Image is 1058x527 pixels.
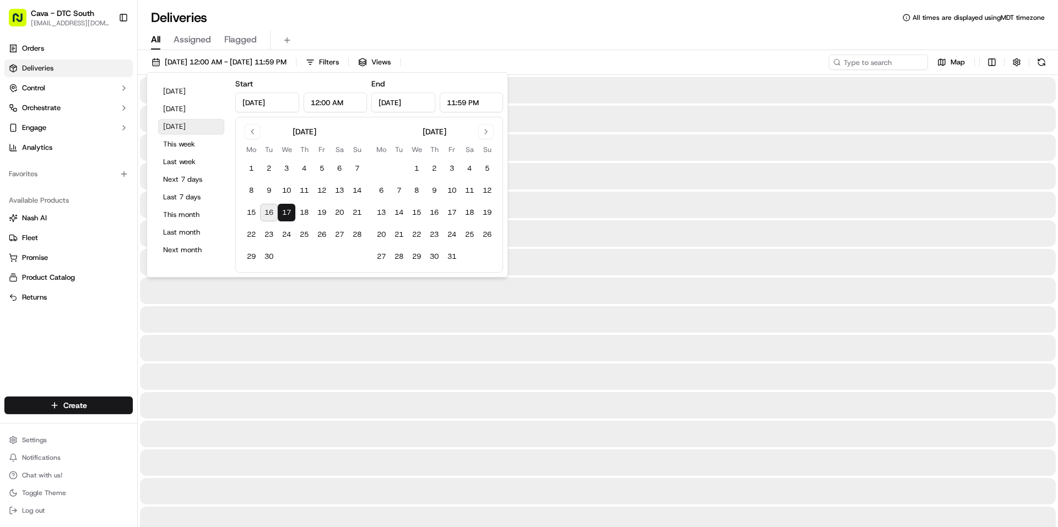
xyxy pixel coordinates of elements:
div: Favorites [4,165,133,183]
span: • [71,200,75,209]
button: 7 [390,182,408,199]
button: Product Catalog [4,269,133,286]
button: This month [158,207,224,222]
button: Last 7 days [158,189,224,205]
th: Tuesday [390,144,408,155]
button: 17 [443,204,461,221]
button: 24 [443,226,461,243]
button: 14 [390,204,408,221]
th: Sunday [348,144,366,155]
button: 31 [443,248,461,265]
span: Pylon [110,273,133,281]
span: Chat with us! [22,471,62,480]
a: Deliveries [4,59,133,77]
a: Product Catalog [9,273,128,282]
button: [DATE] [158,101,224,117]
button: 7 [348,160,366,177]
img: 1736555255976-a54dd68f-1ca7-489b-9aae-adbdc363a1c4 [11,105,31,125]
button: 4 [461,160,478,177]
div: 💻 [93,247,102,256]
span: Orchestrate [22,103,61,113]
img: Nash [11,11,33,33]
span: Settings [22,436,47,444]
button: 18 [461,204,478,221]
button: 19 [313,204,331,221]
button: Map [932,55,970,70]
a: Returns [9,292,128,302]
button: This week [158,137,224,152]
button: 24 [278,226,295,243]
button: Settings [4,432,133,448]
span: API Documentation [104,246,177,257]
button: Next 7 days [158,172,224,187]
button: 1 [408,160,425,177]
button: 18 [295,204,313,221]
button: 13 [331,182,348,199]
button: 3 [443,160,461,177]
button: 12 [313,182,331,199]
button: 17 [278,204,295,221]
button: 19 [478,204,496,221]
button: 22 [242,226,260,243]
span: [PERSON_NAME] [34,171,89,180]
th: Thursday [295,144,313,155]
button: Go to next month [478,124,494,139]
button: 28 [348,226,366,243]
button: Notifications [4,450,133,465]
button: 20 [373,226,390,243]
button: Nash AI [4,209,133,227]
th: Wednesday [408,144,425,155]
h1: Deliveries [151,9,207,26]
button: 11 [295,182,313,199]
button: 6 [373,182,390,199]
button: 9 [425,182,443,199]
img: 5e9a9d7314ff4150bce227a61376b483.jpg [23,105,43,125]
button: 4 [295,160,313,177]
a: Powered byPylon [78,273,133,281]
button: Start new chat [187,108,201,122]
span: Nash AI [22,213,47,223]
th: Saturday [461,144,478,155]
button: [DATE] [158,119,224,134]
div: [DATE] [293,126,316,137]
th: Tuesday [260,144,278,155]
button: Log out [4,503,133,518]
button: 20 [331,204,348,221]
span: Analytics [22,143,52,153]
a: Nash AI [9,213,128,223]
input: Type to search [829,55,928,70]
button: 10 [443,182,461,199]
span: [DATE] [98,171,120,180]
span: Engage [22,123,46,133]
div: Start new chat [50,105,181,116]
button: Orchestrate [4,99,133,117]
button: Create [4,396,133,414]
span: Control [22,83,45,93]
button: Cava - DTC South [31,8,94,19]
button: Fleet [4,229,133,247]
th: Monday [242,144,260,155]
button: 16 [260,204,278,221]
button: 26 [478,226,496,243]
button: Cava - DTC South[EMAIL_ADDRESS][DOMAIN_NAME] [4,4,114,31]
button: 29 [242,248,260,265]
span: Product Catalog [22,273,75,282]
input: Date [371,93,435,112]
button: 27 [331,226,348,243]
button: 5 [478,160,496,177]
span: Returns [22,292,47,302]
button: 5 [313,160,331,177]
button: Last month [158,225,224,240]
button: 27 [373,248,390,265]
button: 16 [425,204,443,221]
div: [DATE] [423,126,446,137]
span: All times are displayed using MDT timezone [913,13,1045,22]
button: 14 [348,182,366,199]
button: 26 [313,226,331,243]
button: 8 [242,182,260,199]
button: 22 [408,226,425,243]
span: Flagged [224,33,257,46]
span: DTC South [34,200,69,209]
th: Saturday [331,144,348,155]
a: 💻API Documentation [89,242,181,262]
